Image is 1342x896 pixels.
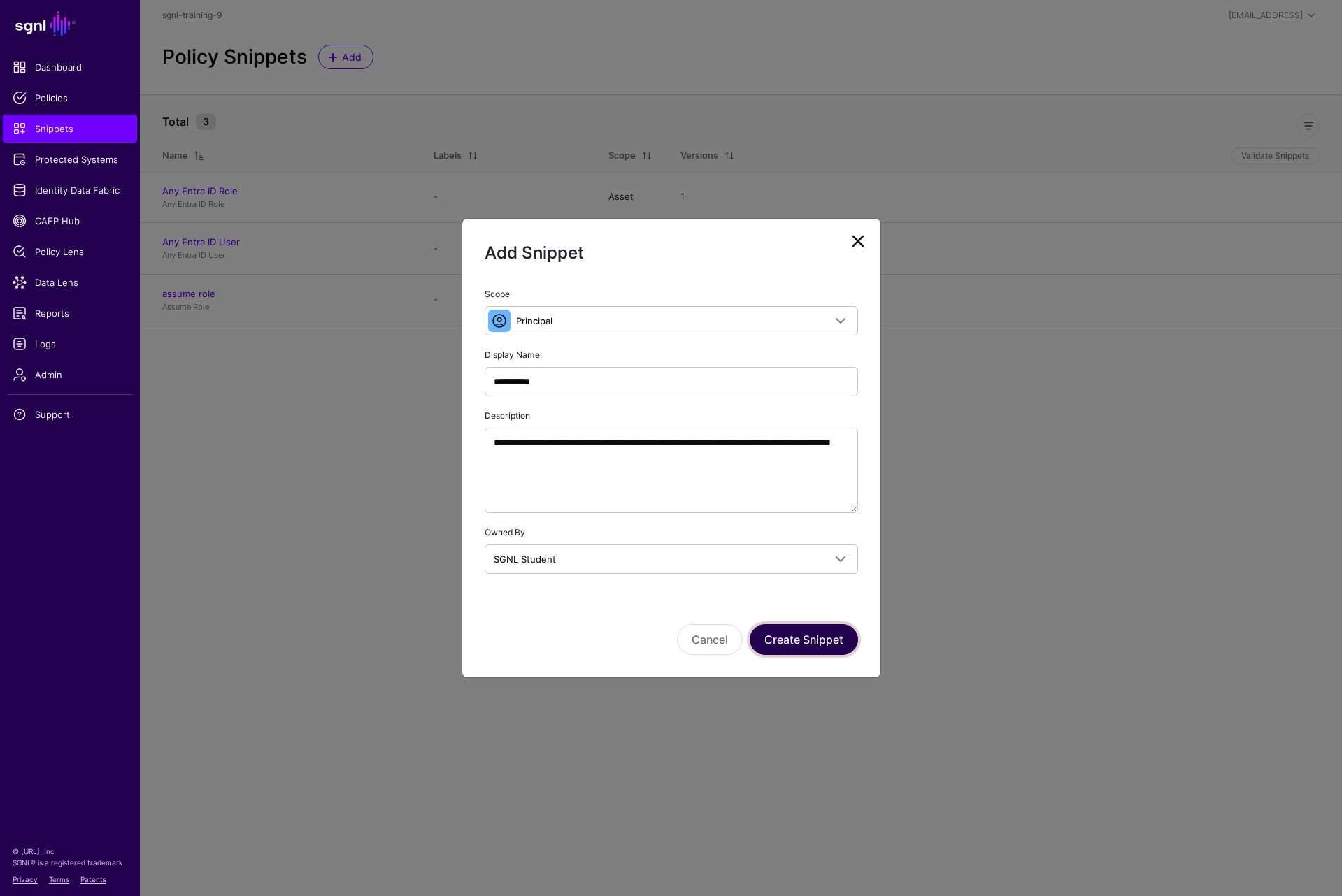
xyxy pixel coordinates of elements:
span: SGNL Student [494,554,556,565]
h2: Add Snippet [485,241,858,265]
label: Scope [485,288,510,301]
label: Owned By [485,526,525,539]
span: Principal [516,315,552,326]
label: Description [485,410,530,422]
label: Display Name [485,349,540,361]
button: Create Snippet [750,624,858,655]
button: Cancel [677,624,743,655]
